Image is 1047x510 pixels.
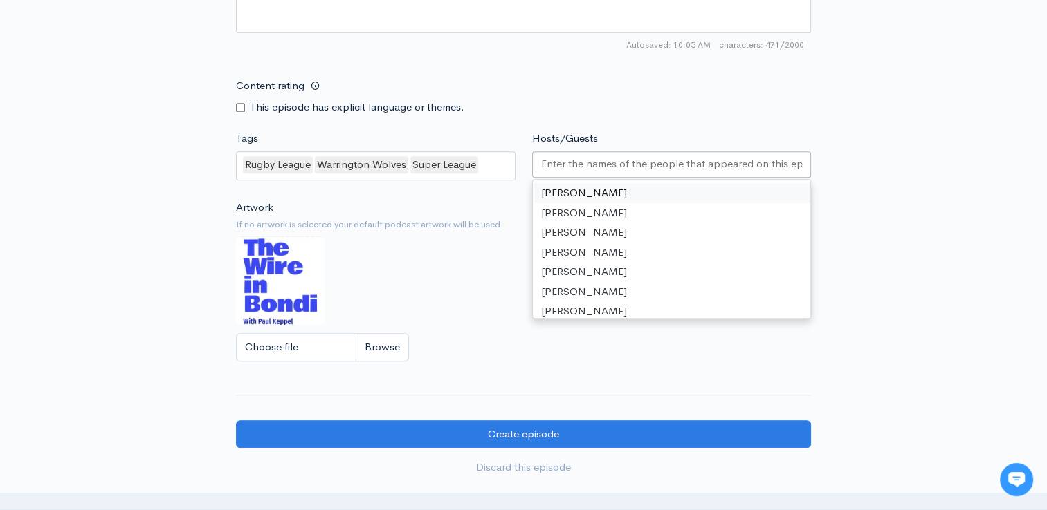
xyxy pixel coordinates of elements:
[532,131,598,147] label: Hosts/Guests
[533,223,811,243] div: [PERSON_NAME]
[236,131,258,147] label: Tags
[21,67,256,89] h1: Hi 👋
[89,191,166,202] span: New conversation
[533,203,811,223] div: [PERSON_NAME]
[533,282,811,302] div: [PERSON_NAME]
[533,183,811,203] div: [PERSON_NAME]
[410,156,478,173] div: Super League
[533,262,811,282] div: [PERSON_NAME]
[236,453,811,482] a: Discard this episode
[236,420,811,448] input: Create episode
[19,237,258,254] p: Find an answer quickly
[315,156,408,173] div: Warrington Wolves
[21,183,255,211] button: New conversation
[626,39,711,51] span: Autosaved: 10:05 AM
[250,100,464,115] label: This episode has explicit language or themes.
[243,156,313,173] div: Rugby League
[236,72,304,100] label: Content rating
[541,156,803,172] input: Enter the names of the people that appeared on this episode
[533,243,811,263] div: [PERSON_NAME]
[1000,463,1033,496] iframe: gist-messenger-bubble-iframe
[236,200,273,216] label: Artwork
[533,301,811,321] div: [PERSON_NAME]
[21,92,256,158] h2: Just let us know if you need anything and we'll be happy to help! 🙂
[40,260,247,287] input: Search articles
[719,39,804,51] span: 471/2000
[236,218,811,232] small: If no artwork is selected your default podcast artwork will be used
